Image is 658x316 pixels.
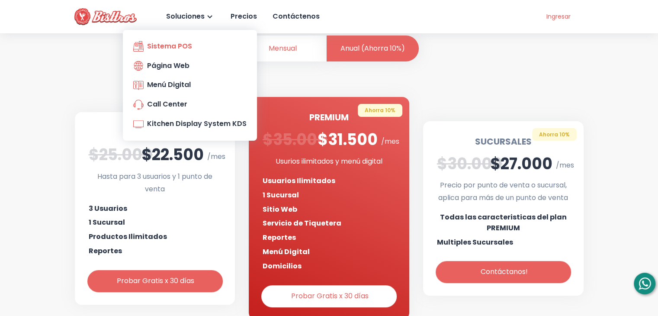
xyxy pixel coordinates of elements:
[89,143,138,167] h2: $25.000
[130,77,250,93] a: Menú Digital
[130,58,250,74] a: Página Web
[263,261,302,272] h6: Domicilios
[133,79,191,91] div: Menú Digital
[133,60,189,72] div: Página Web
[437,152,487,176] h2: $30.000
[89,217,125,228] h6: 1 Sucursal
[263,128,314,152] h2: $35.000
[263,190,299,201] h6: 1 Sucursal
[89,232,167,242] h6: Productos Ilimitados
[437,262,570,282] button: Contáctanos!
[289,290,369,303] div: Probar Gratis x 30 días
[115,275,194,287] div: Probar Gratis x 30 días
[130,97,250,113] a: Call Center
[531,10,583,24] a: Ingresar
[271,10,320,23] div: Contáctenos
[130,116,250,132] a: Kitchen Display System KDS
[89,246,122,257] h6: Reportes
[490,152,552,176] h2: $27.000
[271,4,320,28] a: Contáctenos
[479,266,528,278] div: Contáctanos!
[437,212,570,234] h6: Todas las caracteristicas del plan PREMIUM
[263,176,335,187] h6: Usuarios Ilimitados
[89,126,221,139] h5: BÁSICO
[263,218,341,229] h6: Servicio de Tiquetera
[263,287,395,306] button: Probar Gratis x 30 días
[318,128,378,152] h2: $31.500
[437,135,570,148] h5: SUCURSALES
[130,39,250,55] a: Sistema POS
[263,155,395,168] div: Usurios ilimitados y menú digital
[263,247,310,258] h6: Menú Digital
[89,171,221,196] div: Hasta para 3 usuarios y 1 punto de venta
[240,35,326,62] li: Mensual
[544,11,570,22] div: Ingresar
[89,203,127,214] h6: 3 Usuarios
[358,104,402,117] div: Ahorra 10%
[229,4,257,28] a: Precios
[437,237,513,248] h6: Multiples Sucursales
[133,40,192,53] div: Sistema POS
[133,98,187,111] div: Call Center
[327,35,419,62] li: Anual (Ahorra 10%)
[74,8,137,25] img: Bisttros POS Logo
[207,151,221,163] div: /mes
[556,159,570,172] div: /mes
[263,204,297,215] h6: Sitio Web
[89,271,221,291] button: Probar Gratis x 30 días
[164,10,205,23] div: Soluciones
[229,10,257,23] div: Precios
[532,128,577,141] div: Ahorra 10%
[437,179,570,204] div: Precio por punto de venta o sucursal, aplica para más de un punto de venta
[381,135,395,148] div: /mes
[263,232,296,243] h6: Reportes
[141,143,204,167] h2: $22.500
[133,118,247,130] div: Kitchen Display System KDS
[263,111,395,124] h5: PREMIUM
